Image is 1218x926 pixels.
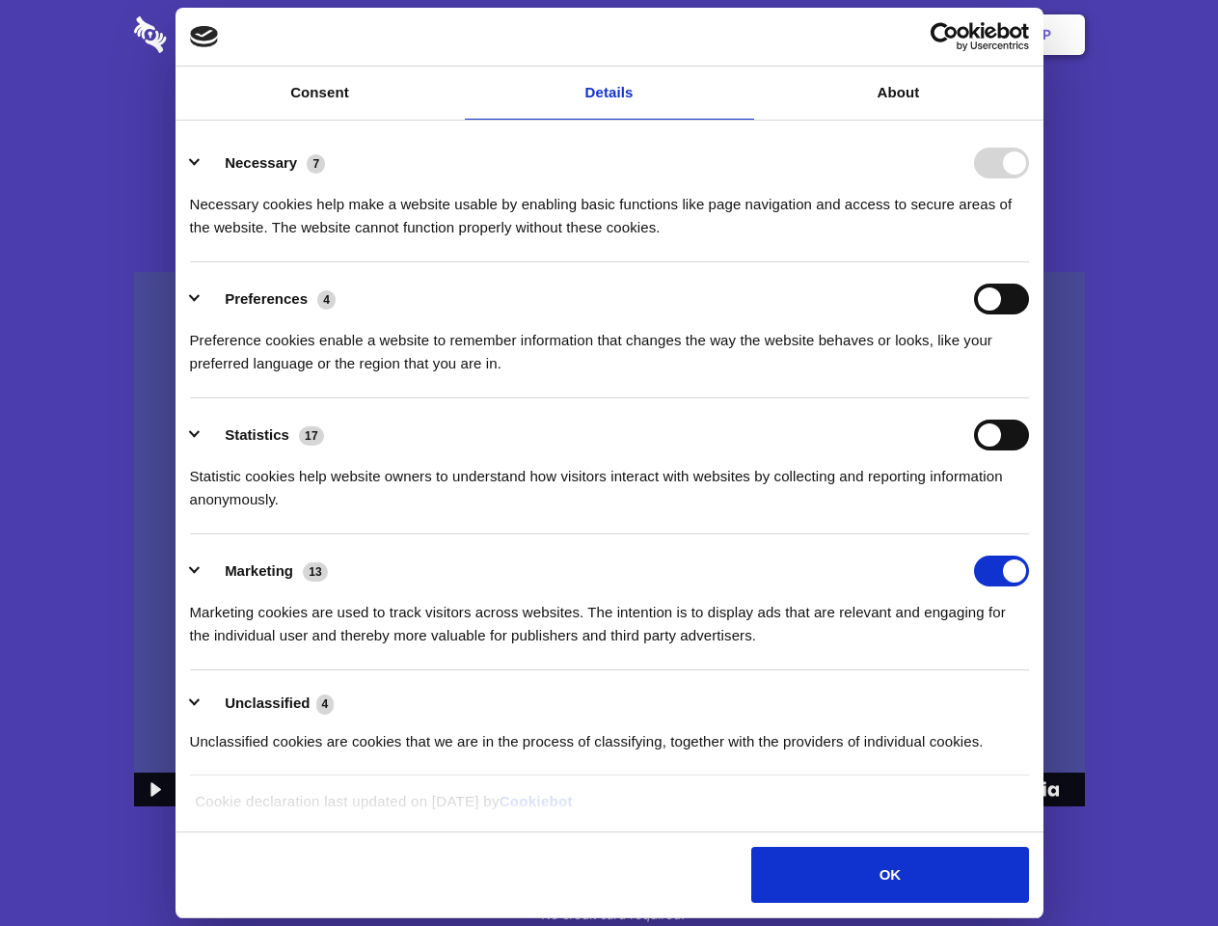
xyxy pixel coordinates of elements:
button: Statistics (17) [190,420,337,450]
span: 4 [316,694,335,714]
label: Statistics [225,426,289,443]
span: 13 [303,562,328,582]
button: Preferences (4) [190,284,348,314]
button: Unclassified (4) [190,692,346,716]
label: Necessary [225,154,297,171]
iframe: Drift Widget Chat Controller [1122,830,1195,903]
a: Cookiebot [500,793,573,809]
h1: Eliminate Slack Data Loss. [134,87,1085,156]
a: Consent [176,67,465,120]
a: Contact [782,5,871,65]
img: logo [190,26,219,47]
button: Play Video [134,773,174,806]
a: Pricing [566,5,650,65]
img: Sharesecret [134,272,1085,807]
a: Usercentrics Cookiebot - opens in a new window [860,22,1029,51]
div: Necessary cookies help make a website usable by enabling basic functions like page navigation and... [190,178,1029,239]
a: Login [875,5,959,65]
div: Preference cookies enable a website to remember information that changes the way the website beha... [190,314,1029,375]
button: OK [751,847,1028,903]
a: About [754,67,1043,120]
button: Necessary (7) [190,148,338,178]
span: 7 [307,154,325,174]
span: 17 [299,426,324,446]
span: 4 [317,290,336,310]
div: Marketing cookies are used to track visitors across websites. The intention is to display ads tha... [190,586,1029,647]
img: logo-wordmark-white-trans-d4663122ce5f474addd5e946df7df03e33cb6a1c49d2221995e7729f52c070b2.svg [134,16,299,53]
label: Marketing [225,562,293,579]
div: Unclassified cookies are cookies that we are in the process of classifying, together with the pro... [190,716,1029,753]
button: Marketing (13) [190,556,340,586]
h4: Auto-redaction of sensitive data, encrypted data sharing and self-destructing private chats. Shar... [134,176,1085,239]
div: Cookie declaration last updated on [DATE] by [180,790,1038,828]
label: Preferences [225,290,308,307]
div: Statistic cookies help website owners to understand how visitors interact with websites by collec... [190,450,1029,511]
a: Details [465,67,754,120]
